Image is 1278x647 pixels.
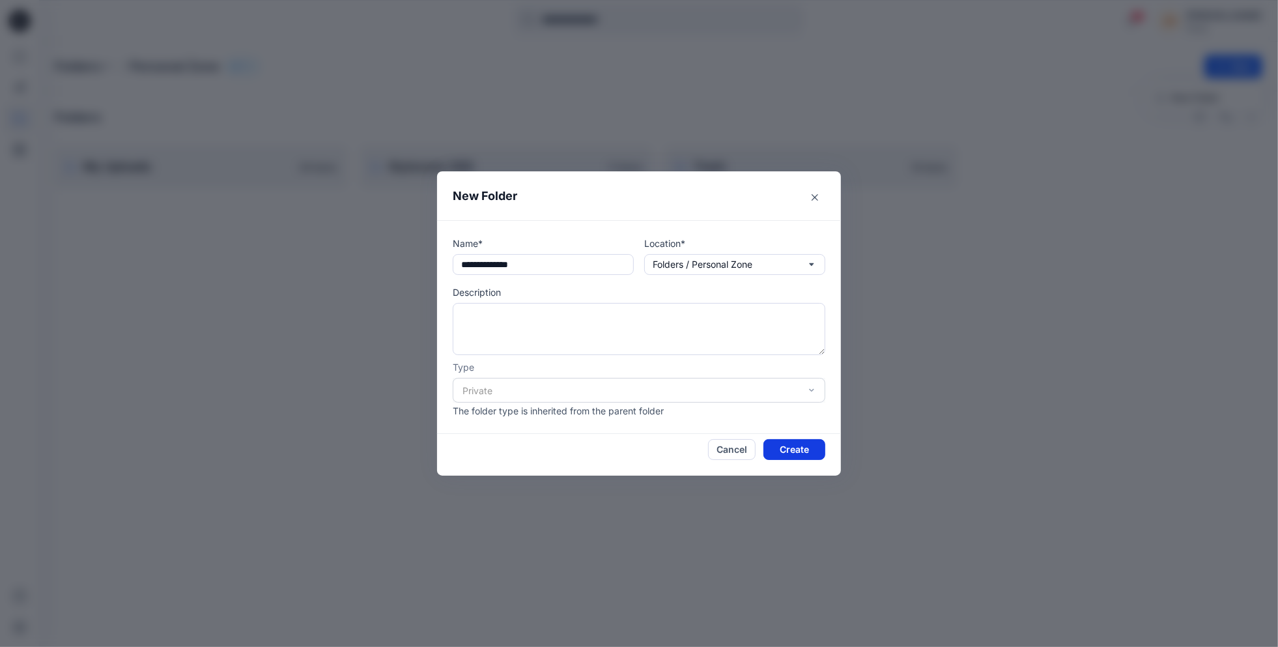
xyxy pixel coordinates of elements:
p: Location* [644,237,825,250]
button: Create [763,439,825,460]
button: Cancel [708,439,756,460]
p: Description [453,285,825,299]
p: Name* [453,237,634,250]
p: Folders / Personal Zone [653,257,752,272]
p: Type [453,360,825,374]
button: Folders / Personal Zone [644,254,825,275]
button: Close [804,187,825,208]
p: The folder type is inherited from the parent folder [453,404,825,418]
header: New Folder [437,171,841,220]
